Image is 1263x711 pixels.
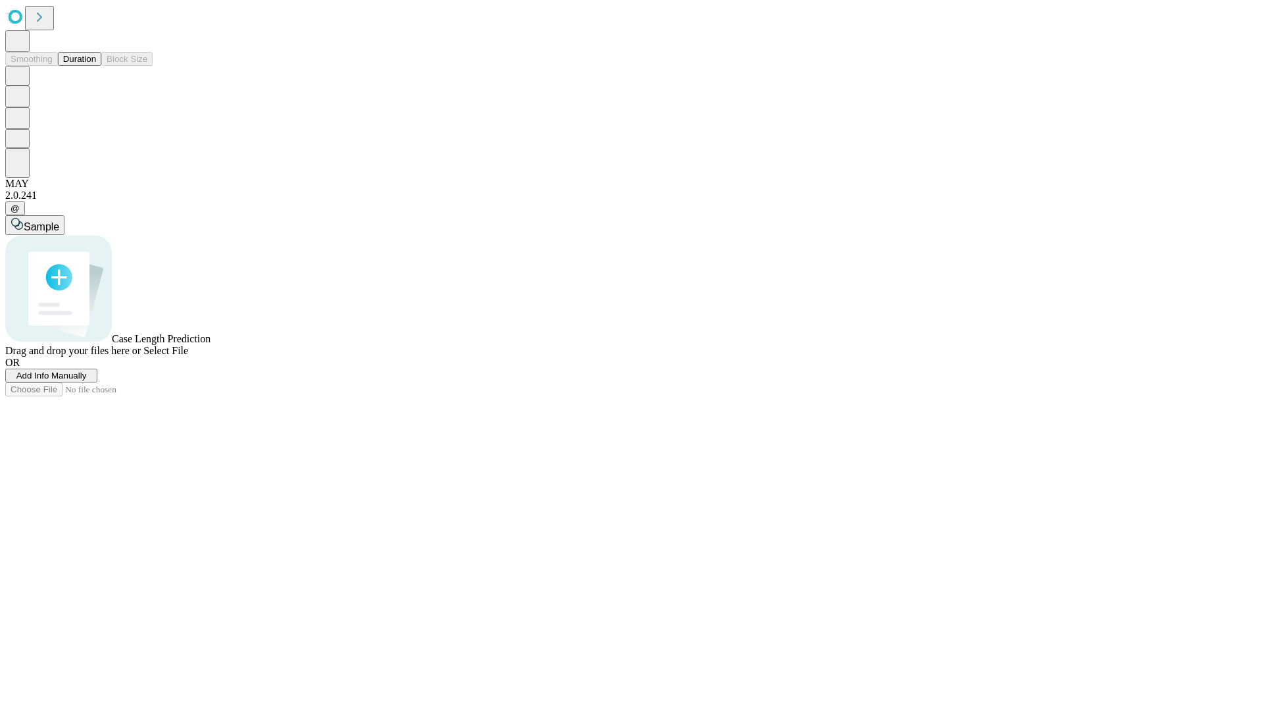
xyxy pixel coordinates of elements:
[101,52,153,66] button: Block Size
[5,52,58,66] button: Smoothing
[58,52,101,66] button: Duration
[112,333,210,344] span: Case Length Prediction
[5,357,20,368] span: OR
[5,190,1258,201] div: 2.0.241
[16,371,87,381] span: Add Info Manually
[5,201,25,215] button: @
[5,345,141,356] span: Drag and drop your files here or
[5,178,1258,190] div: MAY
[5,369,97,382] button: Add Info Manually
[143,345,188,356] span: Select File
[24,221,59,232] span: Sample
[5,215,64,235] button: Sample
[11,203,20,213] span: @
